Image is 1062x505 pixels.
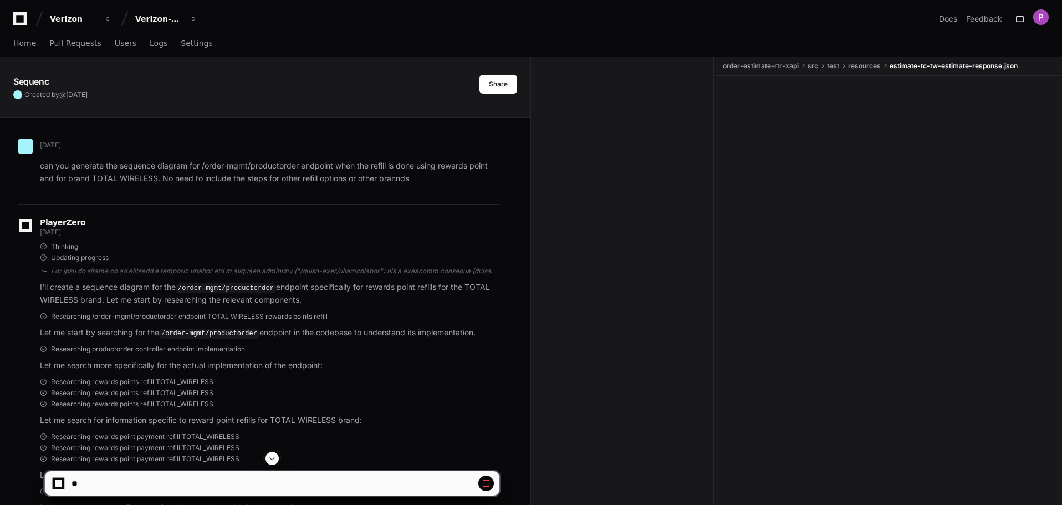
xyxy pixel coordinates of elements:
button: Verizon [45,9,116,29]
span: [DATE] [40,228,60,236]
div: Lor ipsu do sitame co ad elitsedd e temporin utlabor etd m aliquaen adminimv ("/quisn-exer/ullamc... [51,267,499,276]
span: Researching rewards point payment refill TOTAL_WIRELESS [51,432,239,441]
p: Let me start by searching for the endpoint in the codebase to understand its implementation. [40,327,499,340]
span: Thinking [51,242,78,251]
span: Researching productorder controller endpoint implementation [51,345,245,354]
a: Pull Requests [49,31,101,57]
span: Researching rewards points refill TOTAL_WIRELESS [51,400,213,409]
div: Verizon-Clarify-Order-Management [135,13,183,24]
span: Logs [150,40,167,47]
span: Researching rewards points refill TOTAL_WIRELESS [51,389,213,397]
a: Settings [181,31,212,57]
a: Home [13,31,36,57]
span: order-estimate-rtr-xapi [723,62,799,70]
span: [DATE] [40,141,60,149]
p: can you generate the sequence diagram for /order-mgmt/productorder endpoint when the refill is do... [40,160,499,185]
p: I'll create a sequence diagram for the endpoint specifically for rewards point refills for the TO... [40,281,499,307]
span: src [808,62,818,70]
code: /order-mgmt/productorder [159,329,259,339]
button: Feedback [966,13,1002,24]
app-text-character-animate: Sequenc [13,76,49,87]
span: Updating progress [51,253,109,262]
span: resources [848,62,881,70]
span: PlayerZero [40,219,85,226]
a: Docs [939,13,957,24]
p: Let me search for information specific to reward point refills for TOTAL WIRELESS brand: [40,414,499,427]
span: [DATE] [66,90,88,99]
span: Researching rewards point payment refill TOTAL_WIRELESS [51,443,239,452]
span: Users [115,40,136,47]
span: estimate-tc-tw-estimate-response.json [890,62,1018,70]
img: ACg8ocIZ1MQ8VU5ZsWlJimUBSsyVGLqCnsuqSTUVPybicP7-yYBlUA=s96-c [1033,9,1049,25]
span: Settings [181,40,212,47]
span: Home [13,40,36,47]
span: @ [59,90,66,99]
span: test [827,62,839,70]
span: Created by [24,90,88,99]
div: Verizon [50,13,98,24]
a: Logs [150,31,167,57]
p: Let me search more specifically for the actual implementation of the endpoint: [40,359,499,372]
button: Verizon-Clarify-Order-Management [131,9,202,29]
span: Pull Requests [49,40,101,47]
span: Researching /order-mgmt/productorder endpoint TOTAL WIRELESS rewards points refill [51,312,328,321]
span: Researching rewards points refill TOTAL_WIRELESS [51,378,213,386]
button: Share [479,75,517,94]
code: /order-mgmt/productorder [176,283,276,293]
a: Users [115,31,136,57]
